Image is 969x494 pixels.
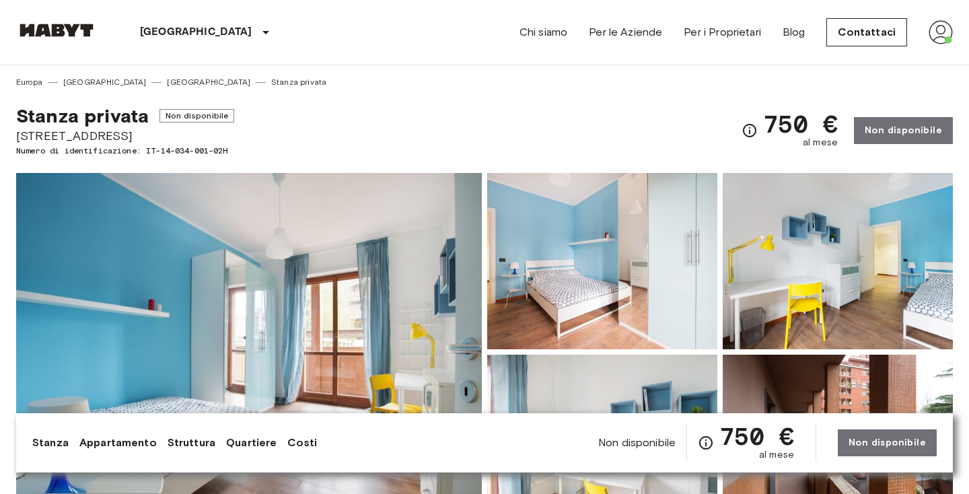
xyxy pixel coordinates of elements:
[226,435,277,451] a: Quartiere
[32,435,69,451] a: Stanza
[589,24,662,40] a: Per le Aziende
[16,104,149,127] span: Stanza privata
[698,435,714,451] svg: Verifica i dettagli delle spese nella sezione 'Riassunto dei Costi'. Si prega di notare che gli s...
[759,448,794,462] span: al mese
[16,145,234,157] span: Numero di identificazione: IT-14-034-001-02H
[598,435,676,450] span: Non disponibile
[271,76,326,88] a: Stanza privata
[79,435,157,451] a: Appartamento
[487,173,717,349] img: Picture of unit IT-14-034-001-02H
[63,76,147,88] a: [GEOGRAPHIC_DATA]
[519,24,567,40] a: Chi siamo
[826,18,907,46] a: Contattaci
[929,20,953,44] img: avatar
[167,76,250,88] a: [GEOGRAPHIC_DATA]
[742,122,758,139] svg: Verifica i dettagli delle spese nella sezione 'Riassunto dei Costi'. Si prega di notare che gli s...
[719,424,794,448] span: 750 €
[168,435,215,451] a: Struttura
[140,24,252,40] p: [GEOGRAPHIC_DATA]
[159,109,234,122] span: Non disponibile
[723,173,953,349] img: Picture of unit IT-14-034-001-02H
[16,127,234,145] span: [STREET_ADDRESS]
[16,24,97,37] img: Habyt
[783,24,805,40] a: Blog
[803,136,838,149] span: al mese
[684,24,761,40] a: Per i Proprietari
[287,435,317,451] a: Costi
[16,76,42,88] a: Europa
[763,112,838,136] span: 750 €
